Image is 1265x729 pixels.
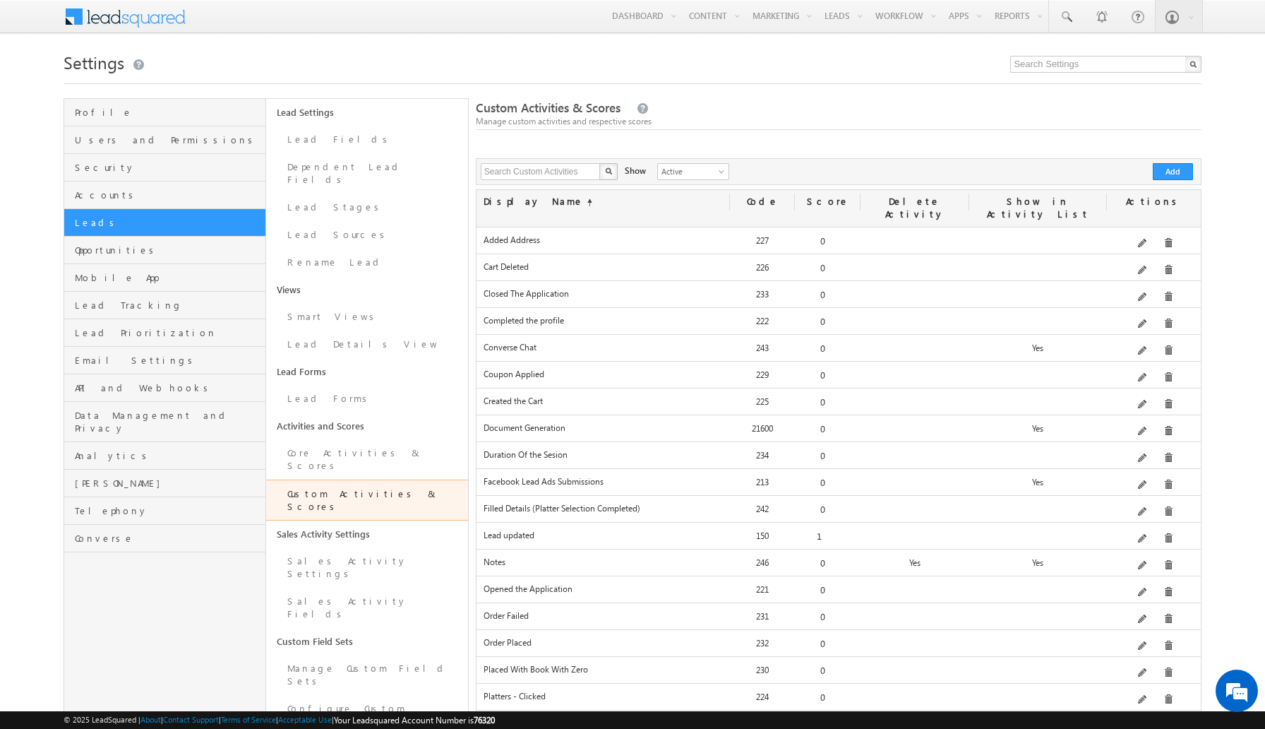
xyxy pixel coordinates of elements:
div: 21600 [730,422,795,441]
a: Contact Support [163,715,219,724]
div: Code [730,190,795,214]
label: Coupon Applied [484,369,723,379]
label: Lead updated [484,530,723,540]
div: Yes [969,422,1107,441]
div: 0 [795,368,860,388]
span: Lead Prioritization [75,326,262,339]
span: Profile [75,106,262,119]
div: Display Name [476,190,730,214]
div: 221 [730,583,795,603]
button: Add [1153,163,1193,180]
label: Document Generation [484,422,723,433]
a: Lead Fields [266,126,468,153]
input: Search Settings [1010,56,1201,73]
a: Smart Views [266,303,468,331]
div: 213 [730,475,795,495]
span: Active [658,165,725,178]
a: Lead Sources [266,221,468,249]
span: Security [75,161,262,174]
label: Completed the profile [484,315,723,326]
div: Show [625,163,646,177]
div: 230 [730,663,795,683]
div: 1 [795,529,860,549]
span: Lead Tracking [75,299,262,312]
div: 0 [795,636,860,656]
a: Lead Prioritization [64,319,265,347]
a: Accounts [64,182,265,209]
span: [PERSON_NAME] [75,477,262,490]
a: Lead Tracking [64,292,265,319]
a: Lead Forms [266,358,468,385]
span: Custom Activities & Scores [476,100,620,116]
a: Lead Stages [266,194,468,221]
label: Opened the Application [484,583,723,594]
div: 0 [795,475,860,495]
div: 0 [795,690,860,710]
label: Order Failed [484,610,723,621]
label: Closed The Application [484,288,723,299]
a: Leads [64,209,265,237]
span: Your Leadsquared Account Number is [334,715,495,725]
div: 232 [730,636,795,656]
div: Actions [1107,190,1201,214]
label: Created the Cart [484,396,723,406]
span: Converse [75,532,262,545]
div: 150 [730,529,795,549]
div: 231 [730,610,795,629]
a: Lead Settings [266,99,468,126]
span: API and Webhooks [75,381,262,394]
span: Users and Permissions [75,134,262,146]
div: Yes [969,556,1107,576]
a: Sales Activity Settings [266,521,468,547]
a: Telephony [64,497,265,525]
a: Lead Forms [266,385,468,413]
div: 0 [795,422,860,441]
a: About [140,715,161,724]
a: API and Webhooks [64,374,265,402]
label: Cart Deleted [484,261,723,272]
div: Yes [969,341,1107,361]
a: Converse [64,525,265,552]
a: Mobile App [64,264,265,292]
div: 0 [795,234,860,254]
a: Views [266,276,468,303]
span: Settings [64,51,124,73]
div: 234 [730,449,795,468]
a: Manage Custom Field Sets [266,655,468,695]
label: Added Address [484,235,723,245]
div: Yes [969,475,1107,495]
a: Email Settings [64,347,265,374]
a: [PERSON_NAME] [64,470,265,497]
div: 242 [730,502,795,522]
div: 227 [730,234,795,254]
div: 0 [795,341,860,361]
a: Rename Lead [266,249,468,276]
span: 76320 [474,715,495,725]
span: Telephony [75,504,262,517]
a: Profile [64,99,265,126]
a: Lead Details View [266,331,468,358]
a: Active [657,163,729,180]
a: Core Activities & Scores [266,439,468,480]
label: Duration Of the Sesion [484,449,723,460]
div: 0 [795,314,860,334]
label: Platters - Clicked [484,691,723,701]
div: 226 [730,261,795,280]
a: Activities and Scores [266,413,468,439]
div: 224 [730,690,795,710]
div: 243 [730,341,795,361]
div: 0 [795,663,860,683]
div: 0 [795,288,860,307]
div: 0 [795,502,860,522]
span: Leads [75,216,262,229]
span: Opportunities [75,244,262,256]
label: Notes [484,557,723,567]
a: Users and Permissions [64,126,265,154]
span: Mobile App [75,271,262,284]
div: Score [795,190,860,214]
a: Sales Activity Settings [266,547,468,588]
a: Data Management and Privacy [64,402,265,442]
label: Facebook Lead Ads Submissions [484,476,723,487]
div: 225 [730,395,795,415]
div: 0 [795,449,860,468]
